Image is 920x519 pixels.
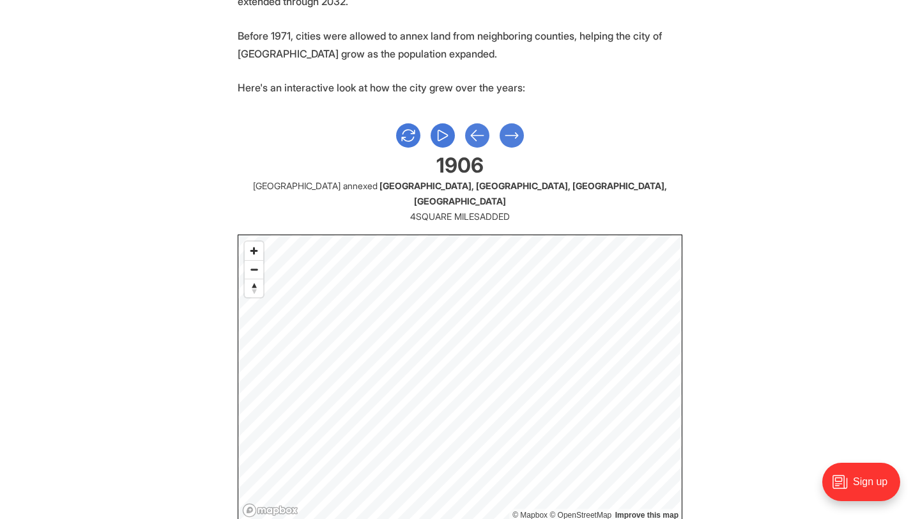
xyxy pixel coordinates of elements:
p: Before 1971, cities were allowed to annex land from neighboring counties, helping the city of [GE... [238,27,682,63]
iframe: portal-trigger [811,456,920,519]
button: Zoom in [245,242,263,260]
button: Restart Animation [396,123,420,148]
button: Next Slide [500,123,524,148]
div: 1906 [238,158,682,173]
span: Reset bearing to north [245,279,263,297]
a: Mapbox logo [242,503,298,518]
button: Zoom out [245,260,263,279]
span: Zoom out [245,261,263,279]
div: [GEOGRAPHIC_DATA], [GEOGRAPHIC_DATA], [GEOGRAPHIC_DATA], [GEOGRAPHIC_DATA] [238,178,682,209]
button: Reset bearing to north [245,279,263,297]
p: Here's an interactive look at how the city grew over the years: [238,79,682,97]
div: 4 square miles added [238,209,682,224]
button: Play [431,123,455,148]
span: [GEOGRAPHIC_DATA] annexed [253,180,378,191]
button: Previous Slide [465,123,489,148]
